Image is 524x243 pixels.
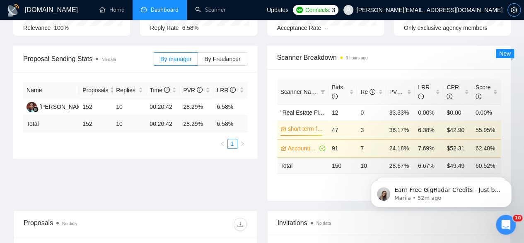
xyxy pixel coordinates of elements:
td: 0.00% [472,104,501,120]
span: LRR [217,87,236,93]
span: 100% [54,25,69,31]
span: info-circle [164,87,170,93]
td: Total [277,157,328,174]
span: PVR [183,87,203,93]
td: 6.67 % [415,157,443,174]
span: crown [280,145,286,151]
td: 12 [328,104,357,120]
span: info-circle [369,89,375,95]
span: info-circle [403,89,408,95]
span: info-circle [197,87,203,93]
td: 6.38% [415,120,443,139]
td: 28.67 % [386,157,415,174]
td: 60.52 % [472,157,501,174]
span: Replies [116,86,137,95]
span: 3 [332,5,335,15]
td: 150 [328,157,357,174]
div: Proposals [24,218,135,231]
iframe: Intercom live chat [496,215,516,235]
td: 91 [328,139,357,157]
span: Connects: [305,5,330,15]
span: filter [319,86,327,98]
span: CPR [447,84,459,100]
span: Score [476,84,491,100]
td: 36.17% [386,120,415,139]
a: setting [507,7,521,13]
span: check-circle [319,145,325,151]
a: "Real Estate Financial Model [280,109,355,116]
button: download [234,218,247,231]
span: LRR [418,84,430,100]
td: 28.29 % [180,116,213,132]
span: crown [280,126,286,132]
li: 1 [227,139,237,149]
span: 10 [513,215,522,221]
button: setting [507,3,521,17]
span: Only exclusive agency members [404,25,488,31]
span: info-circle [476,93,481,99]
span: By manager [160,56,191,62]
td: $ 49.49 [443,157,472,174]
span: dashboard [141,7,147,12]
span: Relevance [23,25,51,31]
th: Proposals [79,82,113,98]
li: Next Page [237,139,247,149]
button: left [217,139,227,149]
td: 6.58 % [213,116,247,132]
td: 10 [113,98,146,116]
td: Total [23,116,79,132]
span: info-circle [230,87,236,93]
iframe: Intercom notifications message [358,162,524,221]
span: By Freelancer [204,56,240,62]
td: 3 [357,120,386,139]
span: Dashboard [151,6,179,13]
td: 0.00% [415,104,443,120]
td: 62.48% [472,139,501,157]
span: Scanner Breakdown [277,52,501,63]
span: No data [101,57,116,62]
span: 6.58% [182,25,199,31]
td: $52.31 [443,139,472,157]
span: No data [62,221,77,226]
span: Scanner Name [280,88,319,95]
td: 00:20:42 [146,98,180,116]
td: 10 [113,116,146,132]
img: YP [27,102,37,112]
img: gigradar-bm.png [33,106,39,112]
a: 1 [228,139,237,148]
li: Previous Page [217,139,227,149]
td: 33.33% [386,104,415,120]
span: PVR [389,88,409,95]
span: No data [316,221,331,226]
td: 152 [79,98,113,116]
img: logo [7,4,20,17]
td: $0.00 [443,104,472,120]
a: searchScanner [195,6,226,13]
span: user [345,7,351,13]
td: $42.90 [443,120,472,139]
th: Replies [113,82,146,98]
img: upwork-logo.png [296,7,303,13]
td: 55.95% [472,120,501,139]
td: 47 [328,120,357,139]
a: homeHome [99,6,124,13]
td: 24.18% [386,139,415,157]
span: Acceptance Rate [277,25,321,31]
a: Accounting (short term) [288,144,318,153]
span: download [234,221,246,228]
span: info-circle [332,93,338,99]
span: New [499,50,511,57]
a: short term financial modelling [288,124,324,133]
span: Bids [332,84,343,100]
td: 10 [357,157,386,174]
span: right [240,141,245,146]
time: 3 hours ago [346,56,368,60]
td: 6.58% [213,98,247,116]
td: 00:20:42 [146,116,180,132]
span: Reply Rate [150,25,179,31]
td: 7.69% [415,139,443,157]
